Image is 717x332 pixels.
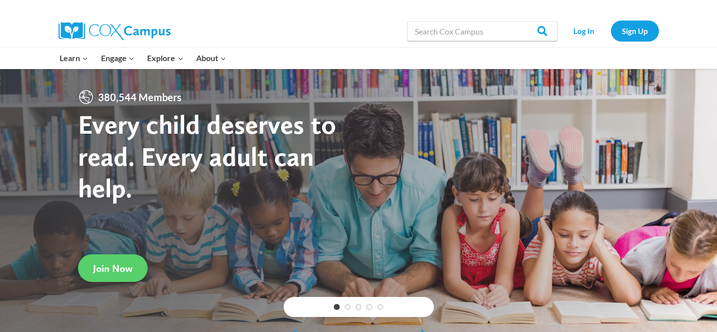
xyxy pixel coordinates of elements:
a: 2 [345,304,351,310]
a: Join Now [78,254,148,282]
a: Log In [562,21,606,41]
span: Engage [101,52,135,65]
img: Cox Campus [59,22,171,40]
a: 1 [334,304,340,310]
span: About [196,52,226,65]
span: Explore [147,52,183,65]
nav: Primary Navigation [54,48,233,69]
input: Search Cox Campus [407,21,557,41]
a: Sign Up [611,21,659,41]
a: 3 [356,304,362,310]
strong: Every child deserves to read. Every adult can help. [78,108,336,204]
span: Join Now [93,262,133,274]
a: 5 [377,304,383,310]
nav: Secondary Navigation [562,21,659,41]
a: 4 [366,304,372,310]
span: 380,544 Members [94,89,186,105]
span: Learn [60,52,88,65]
